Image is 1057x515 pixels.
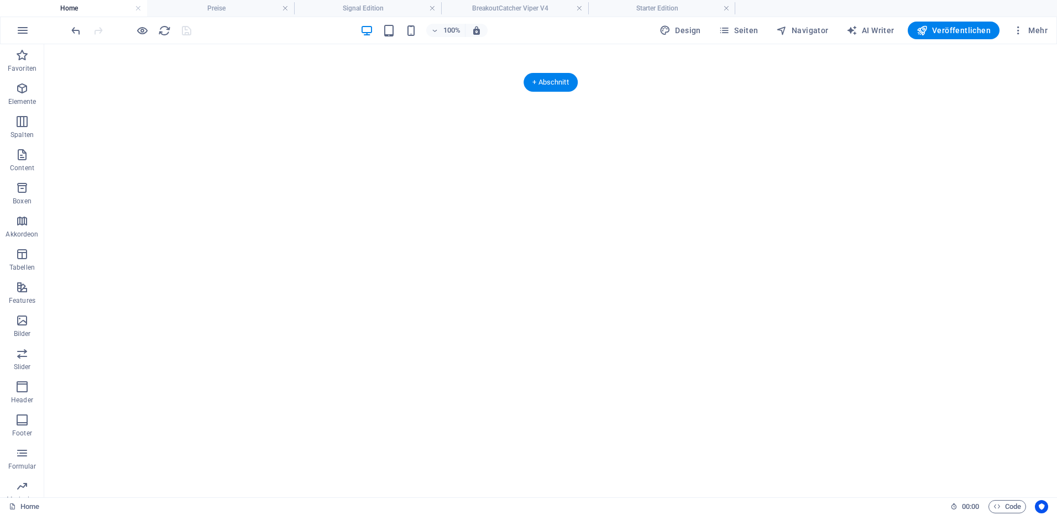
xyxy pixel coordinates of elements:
p: Formular [8,462,36,471]
button: Mehr [1008,22,1052,39]
button: AI Writer [842,22,899,39]
span: Mehr [1013,25,1048,36]
button: 100% [426,24,465,37]
span: AI Writer [846,25,894,36]
p: Spalten [11,130,34,139]
p: Marketing [7,495,37,504]
p: Akkordeon [6,230,38,239]
button: Navigator [772,22,833,39]
button: Usercentrics [1035,500,1048,513]
button: Code [988,500,1026,513]
span: 00 00 [962,500,979,513]
p: Favoriten [8,64,36,73]
p: Tabellen [9,263,35,272]
h4: Preise [147,2,294,14]
p: Slider [14,362,31,371]
p: Footer [12,429,32,438]
button: Klicke hier, um den Vorschau-Modus zu verlassen [135,24,149,37]
h4: BreakoutCatcher Viper V4 [441,2,588,14]
p: Header [11,396,33,404]
button: Seiten [714,22,763,39]
p: Features [9,296,35,305]
span: Design [660,25,701,36]
p: Bilder [14,329,31,338]
button: Veröffentlichen [908,22,1000,39]
h6: Session-Zeit [950,500,980,513]
p: Elemente [8,97,36,106]
span: Navigator [776,25,829,36]
i: Seite neu laden [158,24,171,37]
button: Design [655,22,705,39]
p: Content [10,164,34,172]
h6: 100% [443,24,461,37]
button: reload [158,24,171,37]
p: Boxen [13,197,32,206]
i: Rückgängig: Galeriebilder ändern (Strg+Z) [70,24,82,37]
div: + Abschnitt [524,73,578,92]
h4: Starter Edition [588,2,735,14]
button: undo [69,24,82,37]
span: : [970,502,971,511]
h4: Signal Edition [294,2,441,14]
div: Design (Strg+Alt+Y) [655,22,705,39]
span: Seiten [719,25,758,36]
span: Veröffentlichen [917,25,991,36]
span: Code [993,500,1021,513]
a: Klick, um Auswahl aufzuheben. Doppelklick öffnet Seitenverwaltung [9,500,39,513]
